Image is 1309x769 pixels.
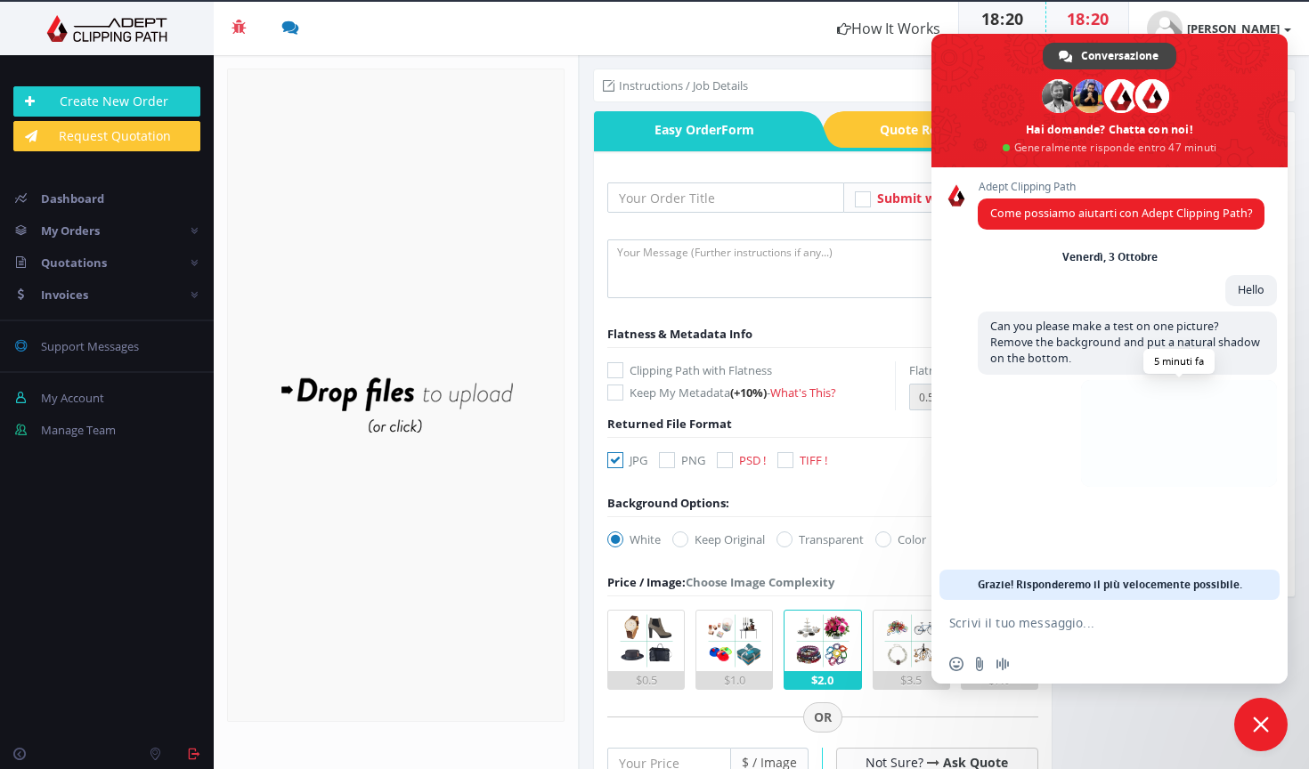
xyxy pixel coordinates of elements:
span: : [1085,8,1091,29]
span: Manage Team [41,422,116,438]
span: Easy Order [594,111,801,148]
a: Quote RequestForm [845,111,1052,148]
label: Clipping Path with Flatness [607,361,895,379]
img: 3.png [793,611,853,671]
input: Your Order Title [607,182,844,213]
label: Color [875,530,926,548]
small: Our Time [1064,30,1110,45]
span: Quotations [41,255,107,271]
img: 1.png [616,611,677,671]
span: (+10%) [730,384,767,401]
label: Transparent [776,530,864,548]
div: Choose Image Complexity [607,573,834,591]
label: JPG [607,451,647,469]
span: Returned File Format [607,416,732,432]
div: Venerdì, 3 Ottobre [1062,252,1158,263]
small: Your Time [977,30,1028,45]
a: Request Quotation [13,121,200,151]
span: Registra un messaggio audio [996,657,1010,671]
a: How It Works [819,2,958,55]
span: OR [803,702,842,733]
span: Grazie! Risponderemo il più velocemente possibile. [978,570,1242,600]
span: Price / Image: [607,574,686,590]
span: Hello [1238,282,1264,297]
div: $2.0 [785,671,860,689]
span: 18 [981,8,999,29]
span: 20 [1005,8,1023,29]
span: Invoices [41,287,88,303]
strong: [PERSON_NAME] [1187,20,1280,36]
a: What's This? [770,384,836,401]
div: $1.0 [696,671,772,689]
span: TIFF ! [800,452,827,468]
div: Background Options: [607,494,729,512]
span: Flatness & Metadata Info [607,326,752,342]
span: Adept Clipping Path [978,181,1264,193]
i: Form [721,121,754,138]
label: PNG [659,451,705,469]
div: Chiudere la chat [1234,698,1288,751]
a: Submit w/ NDA (+30%) [877,190,1018,206]
span: 20 [1091,8,1109,29]
span: Support Messages [41,338,139,354]
label: White [607,530,661,548]
span: My Orders [41,223,100,239]
span: Conversazione [1081,43,1159,69]
a: Create New Order [13,86,200,117]
img: 2.png [704,611,765,671]
a: Easy OrderForm [594,111,801,148]
span: Dashboard [41,190,104,206]
img: 4.png [881,611,941,671]
li: Instructions / Job Details [603,77,748,94]
a: [PERSON_NAME] [1129,2,1309,55]
span: PSD ! [739,452,766,468]
img: user_default.jpg [1147,11,1183,46]
label: Keep Original [672,530,765,548]
span: 18 [1067,8,1085,29]
label: Flatness: [909,361,955,379]
span: Submit w/ NDA [877,190,972,206]
div: Conversazione [1043,43,1176,69]
span: Invia un file [972,657,987,671]
textarea: Scrivi il tuo messaggio... [949,615,1231,631]
span: Inserisci una emoji [949,657,963,671]
span: : [999,8,1005,29]
label: Keep My Metadata - [607,384,895,401]
span: Come possiamo aiutarti con Adept Clipping Path? [990,206,1252,221]
span: My Account [41,390,104,406]
div: $0.5 [608,671,684,689]
img: Adept Graphics [13,15,200,42]
div: $3.5 [874,671,949,689]
span: Can you please make a test on one picture? Remove the background and put a natural shadow on the ... [990,319,1260,366]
